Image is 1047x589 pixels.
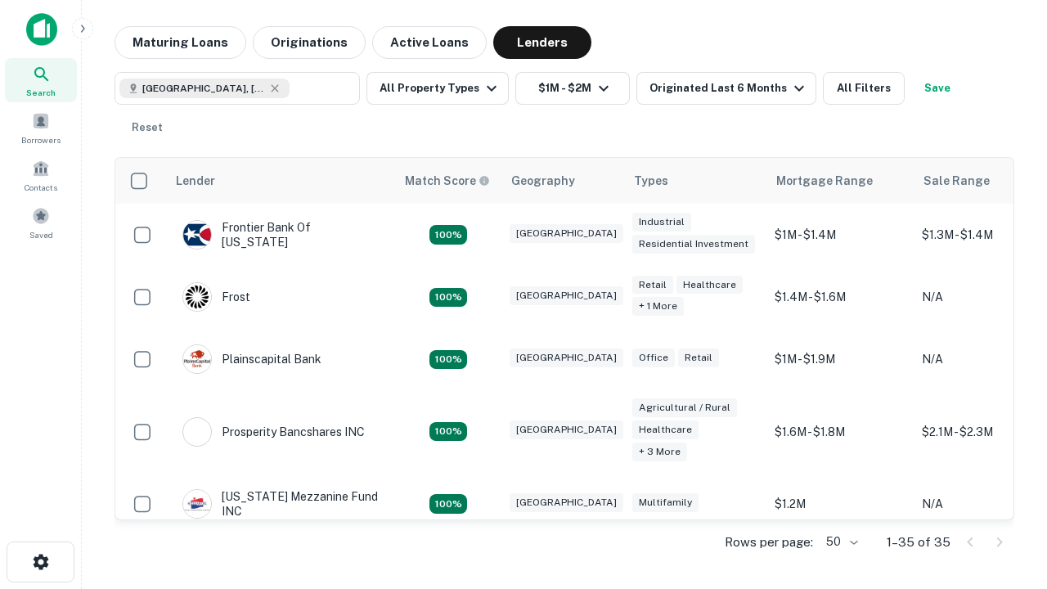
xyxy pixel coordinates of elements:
span: Saved [29,228,53,241]
div: Geography [511,171,575,191]
h6: Match Score [405,172,487,190]
th: Types [624,158,766,204]
button: All Property Types [366,72,509,105]
button: Maturing Loans [115,26,246,59]
div: [GEOGRAPHIC_DATA] [510,224,623,243]
div: Sale Range [923,171,990,191]
td: $1M - $1.4M [766,204,914,266]
div: Matching Properties: 4, hasApolloMatch: undefined [429,350,467,370]
div: Residential Investment [632,235,755,254]
td: $1.4M - $1.6M [766,266,914,328]
a: Search [5,58,77,102]
iframe: Chat Widget [965,458,1047,537]
button: Active Loans [372,26,487,59]
div: + 3 more [632,443,687,461]
td: $1M - $1.9M [766,328,914,390]
p: Rows per page: [725,533,813,552]
div: Office [632,348,675,367]
div: Healthcare [676,276,743,294]
div: Plainscapital Bank [182,344,321,374]
div: [GEOGRAPHIC_DATA] [510,348,623,367]
div: Retail [678,348,719,367]
div: [GEOGRAPHIC_DATA] [510,420,623,439]
img: picture [183,221,211,249]
img: picture [183,490,211,518]
div: Mortgage Range [776,171,873,191]
button: Lenders [493,26,591,59]
div: Originated Last 6 Months [649,79,809,98]
img: picture [183,283,211,311]
div: Prosperity Bancshares INC [182,417,365,447]
button: All Filters [823,72,905,105]
div: Capitalize uses an advanced AI algorithm to match your search with the best lender. The match sco... [405,172,490,190]
button: $1M - $2M [515,72,630,105]
img: picture [183,345,211,373]
div: Types [634,171,668,191]
div: Frost [182,282,250,312]
div: Retail [632,276,673,294]
a: Saved [5,200,77,245]
button: Reset [121,111,173,144]
p: 1–35 of 35 [887,533,950,552]
div: 50 [820,530,861,554]
th: Lender [166,158,395,204]
div: Matching Properties: 5, hasApolloMatch: undefined [429,494,467,514]
div: [GEOGRAPHIC_DATA] [510,286,623,305]
a: Contacts [5,153,77,197]
img: capitalize-icon.png [26,13,57,46]
div: Frontier Bank Of [US_STATE] [182,220,379,250]
span: [GEOGRAPHIC_DATA], [GEOGRAPHIC_DATA], [GEOGRAPHIC_DATA] [142,81,265,96]
span: Search [26,86,56,99]
a: Borrowers [5,106,77,150]
button: Originated Last 6 Months [636,72,816,105]
span: Contacts [25,181,57,194]
div: [US_STATE] Mezzanine Fund INC [182,489,379,519]
div: Healthcare [632,420,699,439]
span: Borrowers [21,133,61,146]
div: Multifamily [632,493,699,512]
div: Lender [176,171,215,191]
button: Originations [253,26,366,59]
div: [GEOGRAPHIC_DATA] [510,493,623,512]
th: Geography [501,158,624,204]
th: Capitalize uses an advanced AI algorithm to match your search with the best lender. The match sco... [395,158,501,204]
div: Matching Properties: 6, hasApolloMatch: undefined [429,422,467,442]
button: Save your search to get updates of matches that match your search criteria. [911,72,964,105]
td: $1.6M - $1.8M [766,390,914,473]
th: Mortgage Range [766,158,914,204]
img: picture [183,418,211,446]
div: Industrial [632,213,691,232]
div: Agricultural / Rural [632,398,737,417]
div: Matching Properties: 4, hasApolloMatch: undefined [429,288,467,308]
div: Matching Properties: 4, hasApolloMatch: undefined [429,225,467,245]
div: + 1 more [632,297,684,316]
td: $1.2M [766,473,914,535]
